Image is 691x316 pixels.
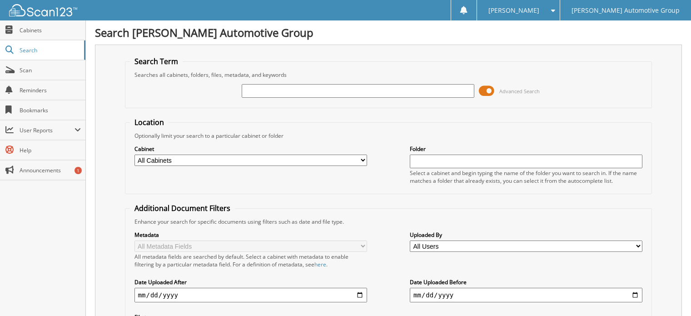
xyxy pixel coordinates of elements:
[9,4,77,16] img: scan123-logo-white.svg
[130,117,169,127] legend: Location
[20,86,81,94] span: Reminders
[499,88,540,95] span: Advanced Search
[410,288,642,302] input: end
[130,218,647,226] div: Enhance your search for specific documents using filters such as date and file type.
[75,167,82,174] div: 1
[134,145,367,153] label: Cabinet
[130,56,183,66] legend: Search Term
[20,46,80,54] span: Search
[95,25,682,40] h1: Search [PERSON_NAME] Automotive Group
[410,145,642,153] label: Folder
[410,231,642,239] label: Uploaded By
[572,8,680,13] span: [PERSON_NAME] Automotive Group
[20,146,81,154] span: Help
[314,261,326,268] a: here
[134,288,367,302] input: start
[410,278,642,286] label: Date Uploaded Before
[646,272,691,316] iframe: Chat Widget
[134,231,367,239] label: Metadata
[488,8,539,13] span: [PERSON_NAME]
[130,71,647,79] div: Searches all cabinets, folders, files, metadata, and keywords
[20,106,81,114] span: Bookmarks
[130,132,647,140] div: Optionally limit your search to a particular cabinet or folder
[20,126,75,134] span: User Reports
[20,166,81,174] span: Announcements
[20,26,81,34] span: Cabinets
[410,169,642,185] div: Select a cabinet and begin typing the name of the folder you want to search in. If the name match...
[130,203,235,213] legend: Additional Document Filters
[134,278,367,286] label: Date Uploaded After
[134,253,367,268] div: All metadata fields are searched by default. Select a cabinet with metadata to enable filtering b...
[20,66,81,74] span: Scan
